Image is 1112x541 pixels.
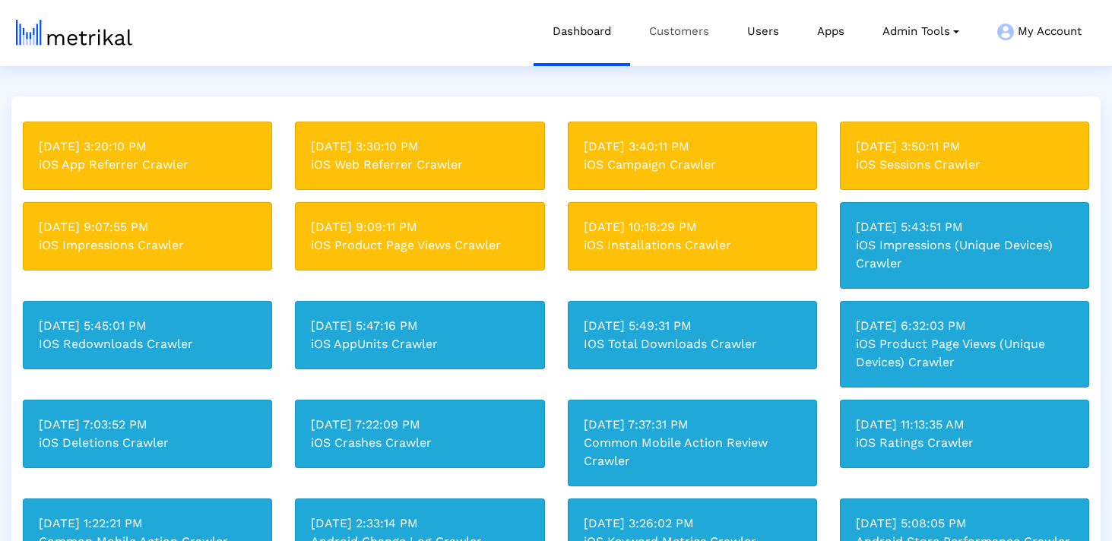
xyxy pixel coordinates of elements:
[39,218,256,236] div: [DATE] 9:07:55 PM
[856,335,1073,372] div: iOS Product Page Views (Unique Devices) Crawler
[584,514,801,533] div: [DATE] 3:26:02 PM
[311,434,528,452] div: iOS Crashes Crawler
[856,218,1073,236] div: [DATE] 5:43:51 PM
[39,514,256,533] div: [DATE] 1:22:21 PM
[584,416,801,434] div: [DATE] 7:37:31 PM
[311,514,528,533] div: [DATE] 2:33:14 PM
[856,138,1073,156] div: [DATE] 3:50:11 PM
[39,416,256,434] div: [DATE] 7:03:52 PM
[856,434,1073,452] div: iOS Ratings Crawler
[39,236,256,255] div: iOS Impressions Crawler
[856,317,1073,335] div: [DATE] 6:32:03 PM
[584,156,801,174] div: iOS Campaign Crawler
[311,335,528,353] div: iOS AppUnits Crawler
[997,24,1014,40] img: my-account-menu-icon.png
[856,514,1073,533] div: [DATE] 5:08:05 PM
[311,317,528,335] div: [DATE] 5:47:16 PM
[311,218,528,236] div: [DATE] 9:09:11 PM
[584,335,801,353] div: IOS Total Downloads Crawler
[39,335,256,353] div: IOS Redownloads Crawler
[311,416,528,434] div: [DATE] 7:22:09 PM
[856,236,1073,273] div: iOS Impressions (Unique Devices) Crawler
[584,317,801,335] div: [DATE] 5:49:31 PM
[311,156,528,174] div: iOS Web Referrer Crawler
[39,317,256,335] div: [DATE] 5:45:01 PM
[311,138,528,156] div: [DATE] 3:30:10 PM
[39,156,256,174] div: iOS App Referrer Crawler
[856,156,1073,174] div: iOS Sessions Crawler
[584,218,801,236] div: [DATE] 10:18:29 PM
[856,416,1073,434] div: [DATE] 11:13:35 AM
[39,138,256,156] div: [DATE] 3:20:10 PM
[584,434,801,470] div: Common Mobile Action Review Crawler
[311,236,528,255] div: iOS Product Page Views Crawler
[16,20,132,46] img: metrical-logo-light.png
[584,138,801,156] div: [DATE] 3:40:11 PM
[584,236,801,255] div: iOS Installations Crawler
[39,434,256,452] div: iOS Deletions Crawler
